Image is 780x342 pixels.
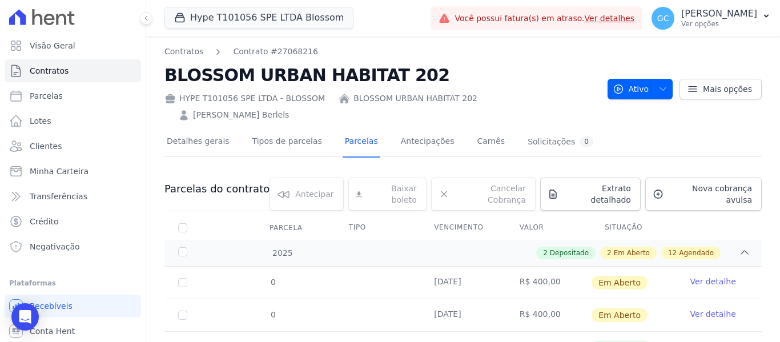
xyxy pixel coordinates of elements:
[30,115,51,127] span: Lotes
[5,295,141,317] a: Recebíveis
[164,92,325,104] div: HYPE T101056 SPE LTDA - BLOSSOM
[30,300,73,312] span: Recebíveis
[30,140,62,152] span: Clientes
[525,127,596,158] a: Solicitações0
[399,127,457,158] a: Antecipações
[343,127,380,158] a: Parcelas
[5,110,141,132] a: Lotes
[164,46,318,58] nav: Breadcrumb
[690,308,736,320] a: Ver detalhe
[270,277,276,287] span: 0
[270,310,276,319] span: 0
[506,299,591,331] td: R$ 400,00
[164,127,232,158] a: Detalhes gerais
[178,311,187,320] input: default
[668,248,677,258] span: 12
[420,267,505,299] td: [DATE]
[164,7,353,29] button: Hype T101056 SPE LTDA Blossom
[5,135,141,158] a: Clientes
[645,178,762,211] a: Nova cobrança avulsa
[681,8,757,19] p: [PERSON_NAME]
[233,46,318,58] a: Contrato #27068216
[455,13,634,25] span: Você possui fatura(s) em atraso.
[5,34,141,57] a: Visão Geral
[563,183,631,206] span: Extrato detalhado
[164,46,203,58] a: Contratos
[475,127,507,158] a: Carnês
[679,248,714,258] span: Agendado
[614,248,650,258] span: Em Aberto
[5,210,141,233] a: Crédito
[353,92,477,104] a: BLOSSOM URBAN HABITAT 202
[528,136,593,147] div: Solicitações
[164,46,598,58] nav: Breadcrumb
[613,79,649,99] span: Ativo
[681,19,757,29] p: Ver opções
[540,178,641,211] a: Extrato detalhado
[668,183,752,206] span: Nova cobrança avulsa
[580,136,593,147] div: 0
[30,191,87,202] span: Transferências
[5,59,141,82] a: Contratos
[5,85,141,107] a: Parcelas
[30,166,89,177] span: Minha Carteira
[680,79,762,99] a: Mais opções
[585,14,635,23] a: Ver detalhes
[30,65,69,77] span: Contratos
[5,185,141,208] a: Transferências
[5,160,141,183] a: Minha Carteira
[550,248,589,258] span: Depositado
[543,248,548,258] span: 2
[250,127,324,158] a: Tipos de parcelas
[9,276,136,290] div: Plataformas
[642,2,780,34] button: GC [PERSON_NAME] Ver opções
[607,248,612,258] span: 2
[30,40,75,51] span: Visão Geral
[30,90,63,102] span: Parcelas
[657,14,669,22] span: GC
[164,182,270,196] h3: Parcelas do contrato
[178,278,187,287] input: default
[30,216,59,227] span: Crédito
[30,325,75,337] span: Conta Hent
[420,299,505,331] td: [DATE]
[420,216,505,240] th: Vencimento
[591,216,676,240] th: Situação
[506,216,591,240] th: Valor
[592,308,648,322] span: Em Aberto
[592,276,648,289] span: Em Aberto
[11,303,39,331] div: Open Intercom Messenger
[608,79,673,99] button: Ativo
[193,109,289,121] a: [PERSON_NAME] Berlels
[703,83,752,95] span: Mais opções
[335,216,420,240] th: Tipo
[256,216,316,239] div: Parcela
[30,241,80,252] span: Negativação
[5,235,141,258] a: Negativação
[506,267,591,299] td: R$ 400,00
[164,62,598,88] h2: BLOSSOM URBAN HABITAT 202
[690,276,736,287] a: Ver detalhe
